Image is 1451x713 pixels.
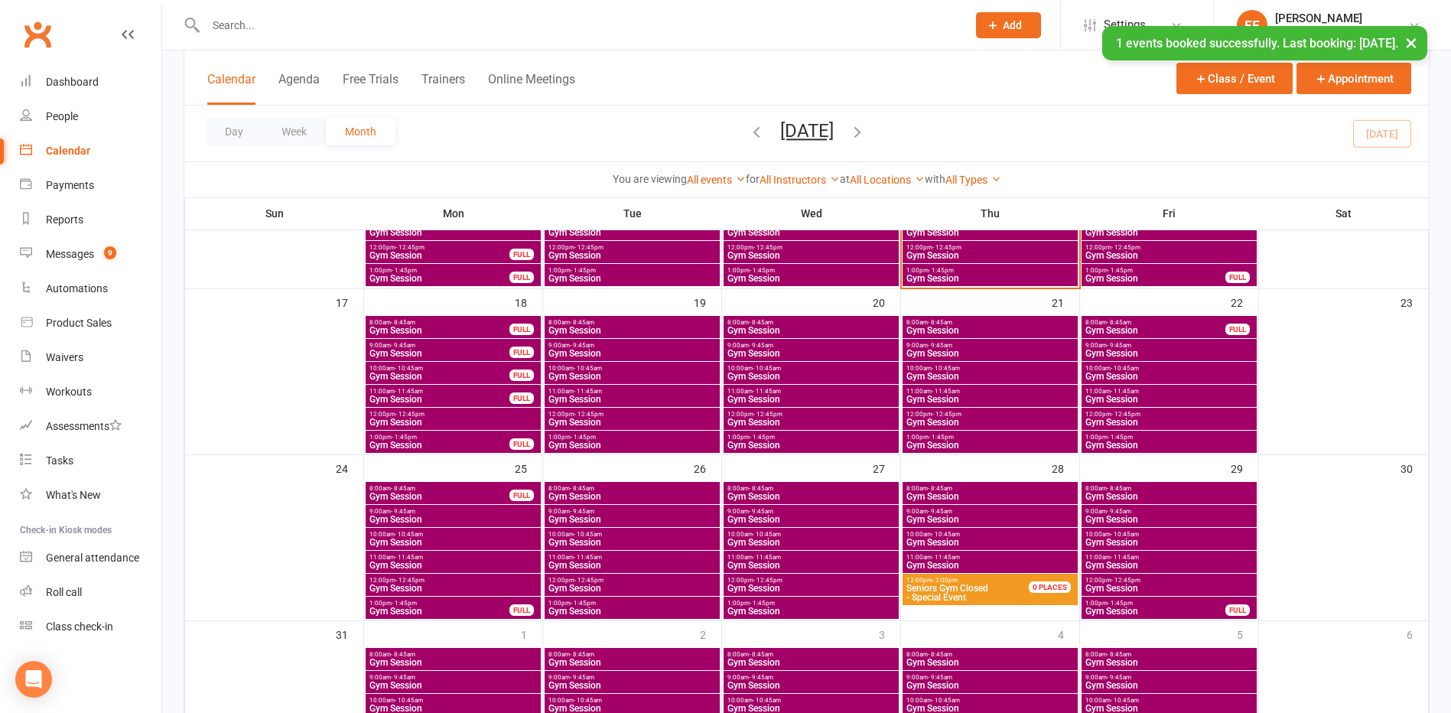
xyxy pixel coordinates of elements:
[749,342,773,349] span: - 9:45am
[906,411,1075,418] span: 12:00pm
[694,289,721,314] div: 19
[928,508,952,515] span: - 9:45am
[369,372,510,381] span: Gym Session
[574,365,602,372] span: - 10:45am
[932,388,960,395] span: - 11:45am
[395,244,425,251] span: - 12:45pm
[727,395,896,404] span: Gym Session
[548,395,717,404] span: Gym Session
[1085,251,1254,260] span: Gym Session
[20,478,161,513] a: What's New
[906,372,1075,381] span: Gym Session
[906,531,1075,538] span: 10:00am
[46,145,90,157] div: Calendar
[570,342,594,349] span: - 9:45am
[548,267,717,274] span: 1:00pm
[369,538,538,547] span: Gym Session
[543,197,722,230] th: Tue
[906,418,1075,427] span: Gym Session
[906,577,1047,584] span: 12:00pm
[395,411,425,418] span: - 12:45pm
[1231,455,1258,480] div: 29
[1107,342,1131,349] span: - 9:45am
[750,267,775,274] span: - 1:45pm
[1085,515,1254,524] span: Gym Session
[369,228,538,237] span: Gym Session
[873,455,900,480] div: 27
[780,120,834,142] button: [DATE]
[1107,319,1131,326] span: - 8:45am
[1275,11,1408,25] div: [PERSON_NAME]
[753,554,781,561] span: - 11:45am
[749,508,773,515] span: - 9:45am
[548,515,717,524] span: Gym Session
[1104,8,1146,42] span: Settings
[906,492,1075,501] span: Gym Session
[201,15,956,36] input: Search...
[1237,10,1267,41] div: EE
[391,342,415,349] span: - 9:45am
[906,395,1075,404] span: Gym Session
[727,267,896,274] span: 1:00pm
[1085,434,1254,441] span: 1:00pm
[509,438,534,450] div: FULL
[906,342,1075,349] span: 9:00am
[687,174,746,186] a: All events
[928,319,952,326] span: - 8:45am
[976,12,1041,38] button: Add
[727,485,896,492] span: 8:00am
[548,434,717,441] span: 1:00pm
[1085,228,1254,237] span: Gym Session
[850,174,925,186] a: All Locations
[15,661,52,698] div: Open Intercom Messenger
[571,434,596,441] span: - 1:45pm
[727,584,896,593] span: Gym Session
[369,274,510,283] span: Gym Session
[727,577,896,584] span: 12:00pm
[1085,485,1254,492] span: 8:00am
[548,251,717,260] span: Gym Session
[753,577,782,584] span: - 12:45pm
[613,173,687,185] strong: You are viewing
[753,244,782,251] span: - 12:45pm
[395,365,423,372] span: - 10:45am
[20,375,161,409] a: Workouts
[1401,455,1428,480] div: 30
[369,251,510,260] span: Gym Session
[1085,418,1254,427] span: Gym Session
[395,577,425,584] span: - 12:45pm
[1085,531,1254,538] span: 10:00am
[727,251,896,260] span: Gym Session
[548,531,717,538] span: 10:00am
[722,197,901,230] th: Wed
[906,583,988,594] span: Seniors Gym Closed
[932,554,960,561] span: - 11:45am
[1231,289,1258,314] div: 22
[570,508,594,515] span: - 9:45am
[369,411,538,418] span: 12:00pm
[46,454,73,467] div: Tasks
[20,99,161,134] a: People
[46,248,94,260] div: Messages
[548,372,717,381] span: Gym Session
[488,72,575,105] button: Online Meetings
[369,485,510,492] span: 8:00am
[1085,274,1226,283] span: Gym Session
[369,365,510,372] span: 10:00am
[369,584,538,593] span: Gym Session
[46,76,99,88] div: Dashboard
[392,434,417,441] span: - 1:45pm
[727,365,896,372] span: 10:00am
[1085,492,1254,501] span: Gym Session
[753,531,781,538] span: - 10:45am
[1111,554,1139,561] span: - 11:45am
[906,515,1075,524] span: Gym Session
[727,244,896,251] span: 12:00pm
[749,319,773,326] span: - 8:45am
[574,411,603,418] span: - 12:45pm
[369,388,510,395] span: 11:00am
[906,365,1075,372] span: 10:00am
[727,342,896,349] span: 9:00am
[20,541,161,575] a: General attendance kiosk mode
[369,434,510,441] span: 1:00pm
